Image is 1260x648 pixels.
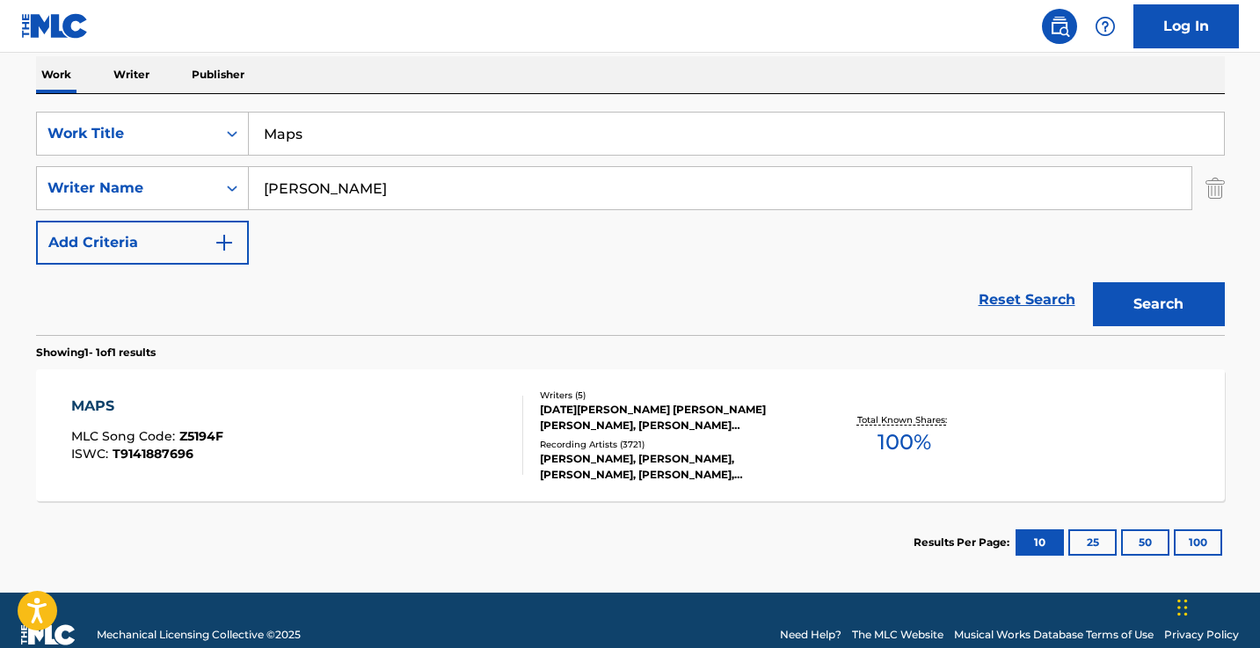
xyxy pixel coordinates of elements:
[1205,166,1225,210] img: Delete Criterion
[878,426,931,458] span: 100 %
[1164,627,1239,643] a: Privacy Policy
[1133,4,1239,48] a: Log In
[970,280,1084,319] a: Reset Search
[186,56,250,93] p: Publisher
[36,221,249,265] button: Add Criteria
[36,112,1225,335] form: Search Form
[914,535,1014,550] p: Results Per Page:
[21,13,89,39] img: MLC Logo
[179,428,223,444] span: Z5194F
[47,123,206,144] div: Work Title
[71,396,223,417] div: MAPS
[71,446,113,462] span: ISWC :
[36,56,76,93] p: Work
[108,56,155,93] p: Writer
[1088,9,1123,44] div: Help
[97,627,301,643] span: Mechanical Licensing Collective © 2025
[780,627,841,643] a: Need Help?
[540,438,805,451] div: Recording Artists ( 3721 )
[71,428,179,444] span: MLC Song Code :
[540,451,805,483] div: [PERSON_NAME], [PERSON_NAME], [PERSON_NAME], [PERSON_NAME], [PERSON_NAME], [DATE][PERSON_NAME], [...
[857,413,951,426] p: Total Known Shares:
[113,446,193,462] span: T9141887696
[954,627,1154,643] a: Musical Works Database Terms of Use
[214,232,235,253] img: 9d2ae6d4665cec9f34b9.svg
[1174,529,1222,556] button: 100
[540,402,805,433] div: [DATE][PERSON_NAME] [PERSON_NAME] [PERSON_NAME], [PERSON_NAME] [PERSON_NAME], [PERSON_NAME], [PER...
[1068,529,1117,556] button: 25
[1095,16,1116,37] img: help
[1093,282,1225,326] button: Search
[1172,564,1260,648] iframe: Chat Widget
[47,178,206,199] div: Writer Name
[1049,16,1070,37] img: search
[1016,529,1064,556] button: 10
[21,624,76,645] img: logo
[1121,529,1169,556] button: 50
[540,389,805,402] div: Writers ( 5 )
[36,345,156,360] p: Showing 1 - 1 of 1 results
[1177,581,1188,634] div: Drag
[1042,9,1077,44] a: Public Search
[36,369,1225,501] a: MAPSMLC Song Code:Z5194FISWC:T9141887696Writers (5)[DATE][PERSON_NAME] [PERSON_NAME] [PERSON_NAME...
[852,627,943,643] a: The MLC Website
